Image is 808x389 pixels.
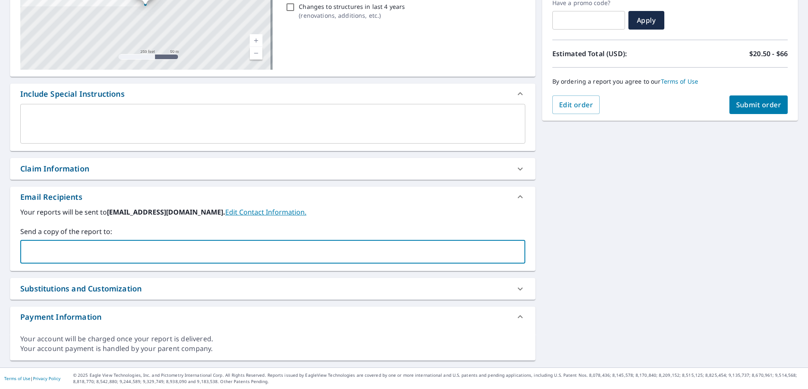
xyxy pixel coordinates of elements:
[250,34,262,47] a: Current Level 17, Zoom In
[4,375,30,381] a: Terms of Use
[729,95,788,114] button: Submit order
[20,311,101,323] div: Payment Information
[10,187,535,207] div: Email Recipients
[107,207,225,217] b: [EMAIL_ADDRESS][DOMAIN_NAME].
[20,334,525,344] div: Your account will be charged once your report is delivered.
[20,283,142,294] div: Substitutions and Customization
[73,372,804,385] p: © 2025 Eagle View Technologies, Inc. and Pictometry International Corp. All Rights Reserved. Repo...
[628,11,664,30] button: Apply
[552,78,788,85] p: By ordering a report you agree to our
[661,77,699,85] a: Terms of Use
[33,375,60,381] a: Privacy Policy
[552,49,670,59] p: Estimated Total (USD):
[635,16,658,25] span: Apply
[299,11,405,20] p: ( renovations, additions, etc. )
[20,191,82,203] div: Email Recipients
[10,158,535,180] div: Claim Information
[20,207,525,217] label: Your reports will be sent to
[299,2,405,11] p: Changes to structures in last 4 years
[20,226,525,237] label: Send a copy of the report to:
[749,49,788,59] p: $20.50 - $66
[4,376,60,381] p: |
[20,88,125,100] div: Include Special Instructions
[10,84,535,104] div: Include Special Instructions
[552,95,600,114] button: Edit order
[20,163,89,174] div: Claim Information
[736,100,781,109] span: Submit order
[559,100,593,109] span: Edit order
[10,278,535,299] div: Substitutions and Customization
[20,344,525,354] div: Your account payment is handled by your parent company.
[250,47,262,60] a: Current Level 17, Zoom Out
[10,307,535,327] div: Payment Information
[225,207,306,217] a: EditContactInfo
